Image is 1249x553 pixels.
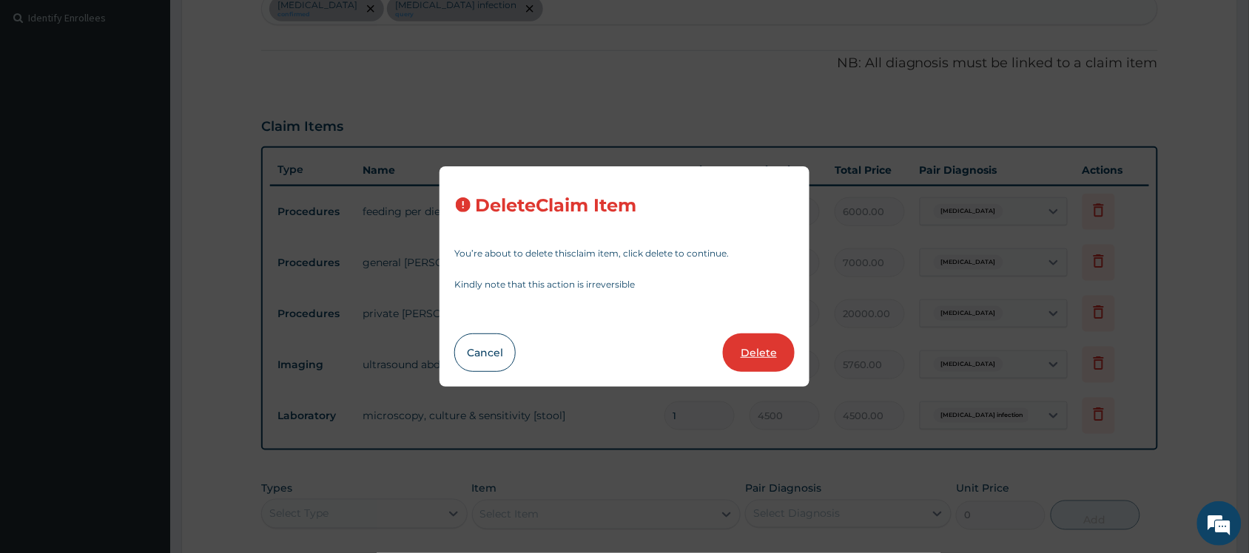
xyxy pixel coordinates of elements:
[243,7,278,43] div: Minimize live chat window
[454,249,795,258] p: You’re about to delete this claim item , click delete to continue.
[454,280,795,289] p: Kindly note that this action is irreversible
[454,333,516,372] button: Cancel
[475,196,636,216] h3: Delete Claim Item
[77,83,249,102] div: Chat with us now
[7,384,282,435] textarea: Type your message and hit 'Enter'
[86,176,204,325] span: We're online!
[723,333,795,372] button: Delete
[27,74,60,111] img: d_794563401_company_1708531726252_794563401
